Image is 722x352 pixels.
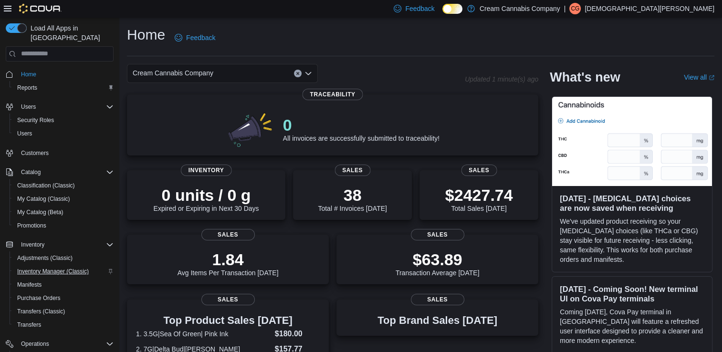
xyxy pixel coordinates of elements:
[21,340,49,348] span: Operations
[13,220,50,231] a: Promotions
[19,4,62,13] img: Cova
[13,292,64,304] a: Purchase Orders
[10,179,117,192] button: Classification (Classic)
[303,89,363,100] span: Traceability
[21,149,49,157] span: Customers
[17,308,65,315] span: Transfers (Classic)
[2,238,117,251] button: Inventory
[445,186,513,212] div: Total Sales [DATE]
[21,168,41,176] span: Catalog
[480,3,560,14] p: Cream Cannabis Company
[21,71,36,78] span: Home
[17,338,114,350] span: Operations
[405,4,434,13] span: Feedback
[17,166,114,178] span: Catalog
[13,220,114,231] span: Promotions
[13,114,114,126] span: Security Roles
[13,252,76,264] a: Adjustments (Classic)
[17,69,40,80] a: Home
[10,278,117,291] button: Manifests
[17,101,114,113] span: Users
[13,319,45,331] a: Transfers
[10,219,117,232] button: Promotions
[13,266,93,277] a: Inventory Manager (Classic)
[377,315,497,326] h3: Top Brand Sales [DATE]
[10,81,117,94] button: Reports
[396,250,480,277] div: Transaction Average [DATE]
[304,70,312,77] button: Open list of options
[10,206,117,219] button: My Catalog (Beta)
[2,67,117,81] button: Home
[181,165,232,176] span: Inventory
[10,291,117,305] button: Purchase Orders
[560,284,704,303] h3: [DATE] - Coming Soon! New terminal UI on Cova Pay terminals
[13,252,114,264] span: Adjustments (Classic)
[411,294,464,305] span: Sales
[127,25,165,44] h1: Home
[17,116,54,124] span: Security Roles
[133,67,213,79] span: Cream Cannabis Company
[17,239,48,250] button: Inventory
[709,75,714,81] svg: External link
[13,128,114,139] span: Users
[17,338,53,350] button: Operations
[335,165,370,176] span: Sales
[17,268,89,275] span: Inventory Manager (Classic)
[154,186,259,205] p: 0 units / 0 g
[13,279,114,290] span: Manifests
[21,241,44,248] span: Inventory
[2,166,117,179] button: Catalog
[10,127,117,140] button: Users
[17,147,52,159] a: Customers
[560,194,704,213] h3: [DATE] - [MEDICAL_DATA] choices are now saved when receiving
[13,292,114,304] span: Purchase Orders
[17,130,32,137] span: Users
[17,294,61,302] span: Purchase Orders
[13,82,41,93] a: Reports
[13,207,114,218] span: My Catalog (Beta)
[13,306,114,317] span: Transfers (Classic)
[154,186,259,212] div: Expired or Expiring in Next 30 Days
[171,28,219,47] a: Feedback
[564,3,566,14] p: |
[684,73,714,81] a: View allExternal link
[17,321,41,329] span: Transfers
[13,279,45,290] a: Manifests
[13,193,74,205] a: My Catalog (Classic)
[283,115,439,135] p: 0
[442,4,462,14] input: Dark Mode
[201,229,255,240] span: Sales
[445,186,513,205] p: $2427.74
[10,114,117,127] button: Security Roles
[17,68,114,80] span: Home
[13,193,114,205] span: My Catalog (Classic)
[17,281,42,289] span: Manifests
[10,305,117,318] button: Transfers (Classic)
[17,147,114,159] span: Customers
[17,208,63,216] span: My Catalog (Beta)
[13,82,114,93] span: Reports
[10,192,117,206] button: My Catalog (Classic)
[2,146,117,160] button: Customers
[13,266,114,277] span: Inventory Manager (Classic)
[294,70,302,77] button: Clear input
[2,100,117,114] button: Users
[226,110,275,148] img: 0
[178,250,279,277] div: Avg Items Per Transaction [DATE]
[550,70,620,85] h2: What's new
[17,101,40,113] button: Users
[283,115,439,142] div: All invoices are successfully submitted to traceability!
[136,329,271,339] dt: 1. 3.5G|Sea Of Green| Pink Ink
[13,306,69,317] a: Transfers (Classic)
[10,265,117,278] button: Inventory Manager (Classic)
[571,3,579,14] span: CG
[27,23,114,42] span: Load All Apps in [GEOGRAPHIC_DATA]
[13,180,79,191] a: Classification (Classic)
[13,319,114,331] span: Transfers
[201,294,255,305] span: Sales
[17,195,70,203] span: My Catalog (Classic)
[461,165,497,176] span: Sales
[560,217,704,264] p: We've updated product receiving so your [MEDICAL_DATA] choices (like THCa or CBG) stay visible fo...
[569,3,581,14] div: Christian Gallagher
